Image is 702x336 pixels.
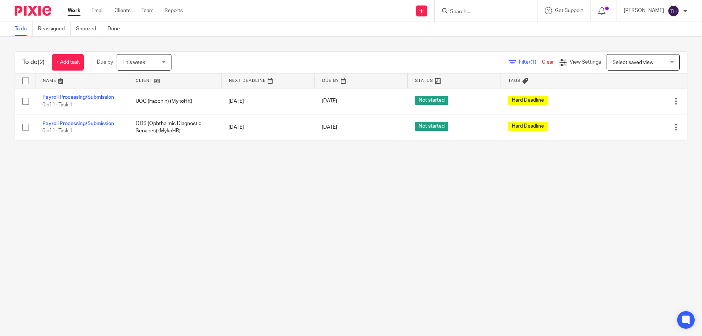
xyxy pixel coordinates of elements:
[38,59,45,65] span: (2)
[42,102,72,107] span: 0 of 1 · Task 1
[128,114,222,140] td: ODS (Ophthalmic Diagnostic Services) (MykoHR)
[508,79,521,83] span: Tags
[221,114,314,140] td: [DATE]
[52,54,84,71] a: + Add task
[624,7,664,14] p: [PERSON_NAME]
[15,6,51,16] img: Pixie
[519,60,542,65] span: Filter
[114,7,131,14] a: Clients
[76,22,102,36] a: Snoozed
[542,60,554,65] a: Clear
[42,128,72,133] span: 0 of 1 · Task 1
[531,60,536,65] span: (1)
[508,122,548,131] span: Hard Deadline
[415,122,448,131] span: Not started
[38,22,71,36] a: Reassigned
[508,96,548,105] span: Hard Deadline
[107,22,125,36] a: Done
[91,7,103,14] a: Email
[15,22,33,36] a: To do
[42,95,114,100] a: Payroll Processing/Submission
[570,60,601,65] span: View Settings
[122,60,145,65] span: This week
[322,125,337,130] span: [DATE]
[68,7,80,14] a: Work
[449,9,515,15] input: Search
[97,58,113,66] p: Due by
[668,5,679,17] img: svg%3E
[415,96,448,105] span: Not started
[221,88,314,114] td: [DATE]
[165,7,183,14] a: Reports
[22,58,45,66] h1: To do
[322,99,337,104] span: [DATE]
[128,88,222,114] td: UOC (Facchin) (MykoHR)
[42,121,114,126] a: Payroll Processing/Submission
[141,7,154,14] a: Team
[555,8,583,13] span: Get Support
[612,60,653,65] span: Select saved view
